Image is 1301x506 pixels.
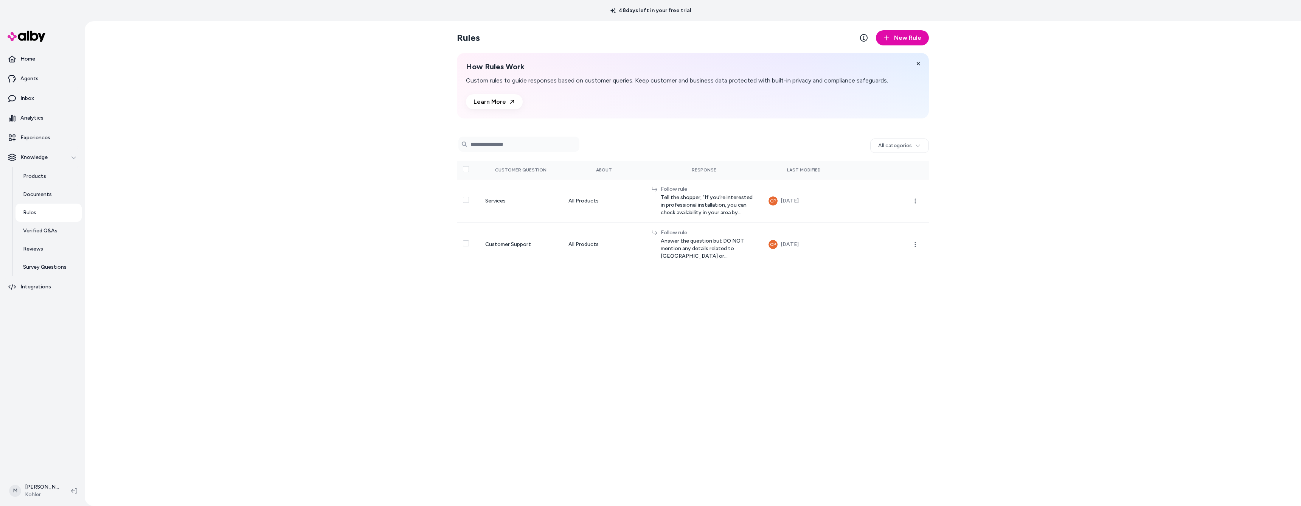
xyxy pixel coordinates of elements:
[870,139,929,153] button: All categories
[466,94,523,109] a: Learn More
[16,240,82,258] a: Reviews
[661,185,756,193] div: Follow rule
[768,167,840,173] div: Last Modified
[894,33,921,42] span: New Rule
[23,209,36,216] p: Rules
[568,241,640,248] div: All Products
[23,245,43,253] p: Reviews
[8,31,45,42] img: alby Logo
[20,154,48,161] p: Knowledge
[463,240,469,246] button: Select row
[23,191,52,198] p: Documents
[768,240,778,249] button: CP
[20,75,39,83] p: Agents
[5,479,65,503] button: M[PERSON_NAME]Kohler
[20,95,34,102] p: Inbox
[3,278,82,296] a: Integrations
[457,32,480,44] h2: Rules
[23,263,67,271] p: Survey Questions
[3,50,82,68] a: Home
[16,222,82,240] a: Verified Q&As
[652,167,756,173] div: Response
[3,129,82,147] a: Experiences
[16,185,82,204] a: Documents
[25,491,59,498] span: Kohler
[23,227,57,235] p: Verified Q&As
[9,485,21,497] span: M
[568,167,640,173] div: About
[20,134,50,142] p: Experiences
[466,76,888,85] p: Custom rules to guide responses based on customer queries. Keep customer and business data protec...
[485,198,506,204] span: Services
[20,55,35,63] p: Home
[661,237,756,260] span: Answer the question but DO NOT mention any details related to [GEOGRAPHIC_DATA] or [GEOGRAPHIC_DA...
[568,197,640,205] div: All Products
[661,194,756,216] span: Tell the shopper, "If you’re interested in professional installation, you can check availability ...
[781,196,799,206] div: [DATE]
[16,258,82,276] a: Survey Questions
[3,109,82,127] a: Analytics
[876,30,929,45] button: New Rule
[25,483,59,491] p: [PERSON_NAME]
[485,241,531,248] span: Customer Support
[3,89,82,107] a: Inbox
[23,173,46,180] p: Products
[20,114,43,122] p: Analytics
[3,70,82,88] a: Agents
[606,7,696,14] p: 48 days left in your free trial
[463,166,469,172] button: Select all
[16,167,82,185] a: Products
[661,229,756,237] div: Follow rule
[485,167,556,173] div: Customer Question
[16,204,82,222] a: Rules
[768,196,778,206] button: CP
[781,240,799,249] div: [DATE]
[466,62,888,72] h2: How Rules Work
[20,283,51,291] p: Integrations
[3,148,82,167] button: Knowledge
[463,197,469,203] button: Select row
